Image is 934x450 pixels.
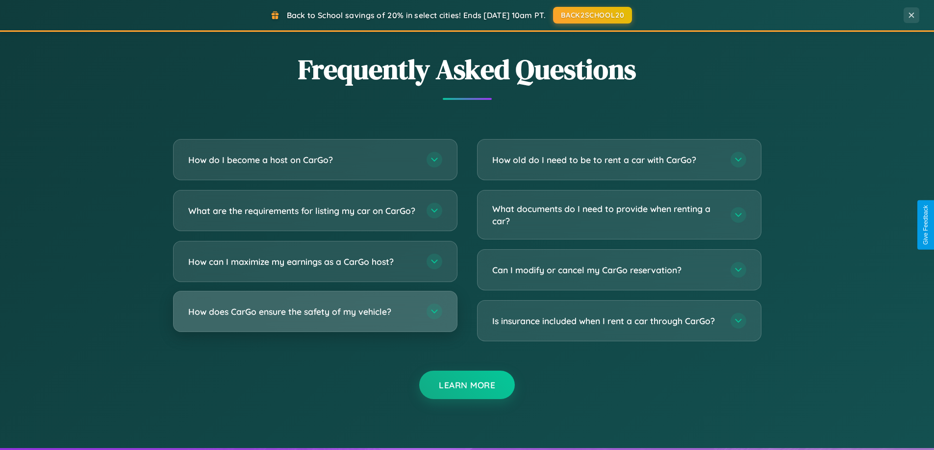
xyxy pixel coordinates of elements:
[188,256,417,268] h3: How can I maximize my earnings as a CarGo host?
[287,10,546,20] span: Back to School savings of 20% in select cities! Ends [DATE] 10am PT.
[188,205,417,217] h3: What are the requirements for listing my car on CarGo?
[492,154,721,166] h3: How old do I need to be to rent a car with CarGo?
[922,205,929,245] div: Give Feedback
[173,50,761,88] h2: Frequently Asked Questions
[492,315,721,327] h3: Is insurance included when I rent a car through CarGo?
[419,371,515,399] button: Learn More
[553,7,632,24] button: BACK2SCHOOL20
[188,306,417,318] h3: How does CarGo ensure the safety of my vehicle?
[492,264,721,276] h3: Can I modify or cancel my CarGo reservation?
[492,203,721,227] h3: What documents do I need to provide when renting a car?
[188,154,417,166] h3: How do I become a host on CarGo?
